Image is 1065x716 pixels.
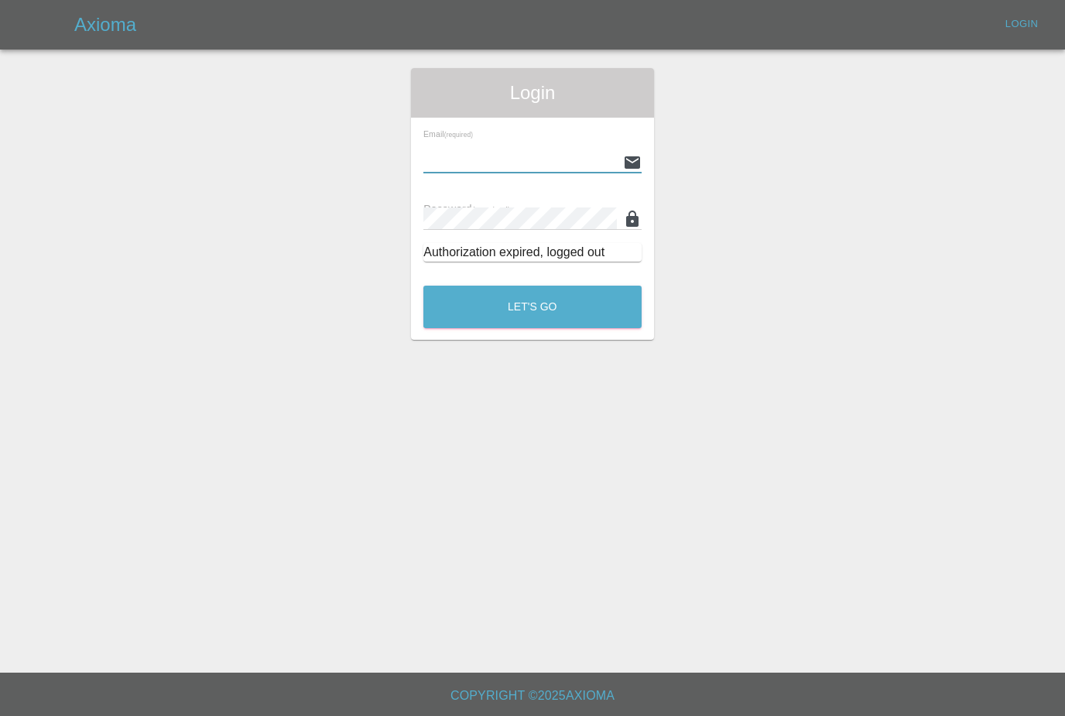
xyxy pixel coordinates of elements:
[423,81,642,105] span: Login
[74,12,136,37] h5: Axioma
[423,243,642,262] div: Authorization expired, logged out
[12,685,1053,707] h6: Copyright © 2025 Axioma
[423,203,510,215] span: Password
[423,129,473,139] span: Email
[472,205,511,214] small: (required)
[423,286,642,328] button: Let's Go
[997,12,1046,36] a: Login
[444,132,473,139] small: (required)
